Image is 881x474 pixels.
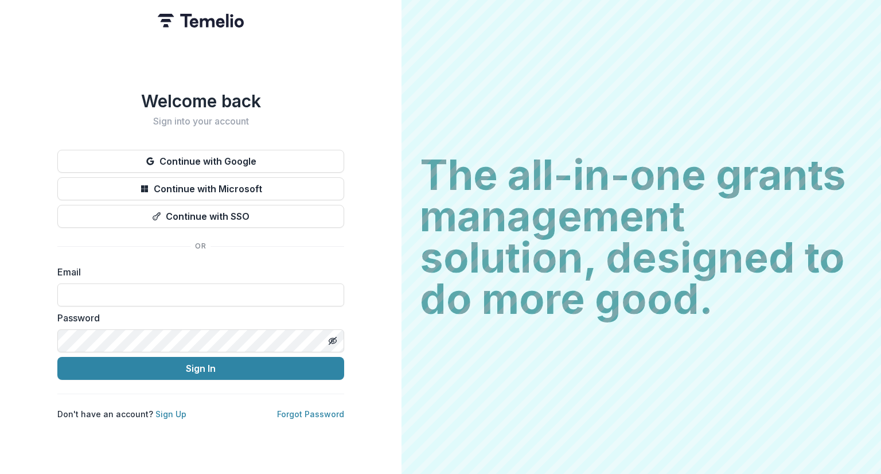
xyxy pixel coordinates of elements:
button: Sign In [57,357,344,380]
a: Forgot Password [277,409,344,419]
img: Temelio [158,14,244,28]
button: Continue with SSO [57,205,344,228]
label: Email [57,265,337,279]
label: Password [57,311,337,325]
p: Don't have an account? [57,408,186,420]
button: Continue with Microsoft [57,177,344,200]
h2: Sign into your account [57,116,344,127]
h1: Welcome back [57,91,344,111]
button: Continue with Google [57,150,344,173]
a: Sign Up [155,409,186,419]
button: Toggle password visibility [323,332,342,350]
